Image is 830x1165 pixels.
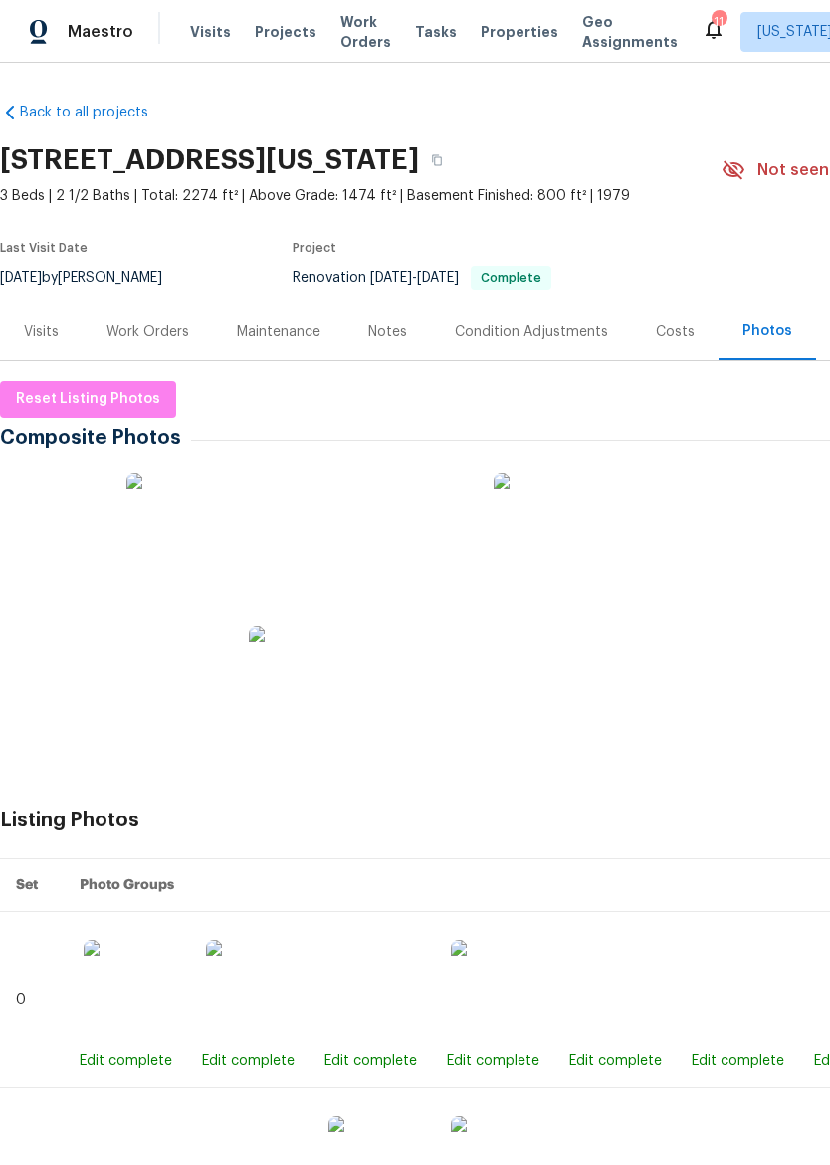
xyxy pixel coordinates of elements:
div: Notes [368,322,407,342]
div: Work Orders [106,322,189,342]
button: Copy Address [419,142,455,178]
span: Projects [255,22,316,42]
span: Work Orders [340,12,391,52]
div: Costs [656,322,695,342]
div: Edit complete [80,1051,172,1071]
div: Edit complete [692,1051,784,1071]
div: Maintenance [237,322,320,342]
div: Edit complete [447,1051,539,1071]
span: Visits [190,22,231,42]
span: Geo Assignments [582,12,678,52]
span: Properties [481,22,558,42]
span: Maestro [68,22,133,42]
div: Edit complete [324,1051,417,1071]
span: Renovation [293,271,551,285]
div: Edit complete [569,1051,662,1071]
div: Photos [742,321,792,341]
div: Visits [24,322,59,342]
div: Edit complete [202,1051,295,1071]
div: 11 [712,12,726,32]
span: [DATE] [417,271,459,285]
div: Condition Adjustments [455,322,608,342]
span: Complete [473,272,549,284]
span: [DATE] [370,271,412,285]
span: Project [293,242,336,254]
span: - [370,271,459,285]
span: Reset Listing Photos [16,387,160,412]
span: Tasks [415,25,457,39]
